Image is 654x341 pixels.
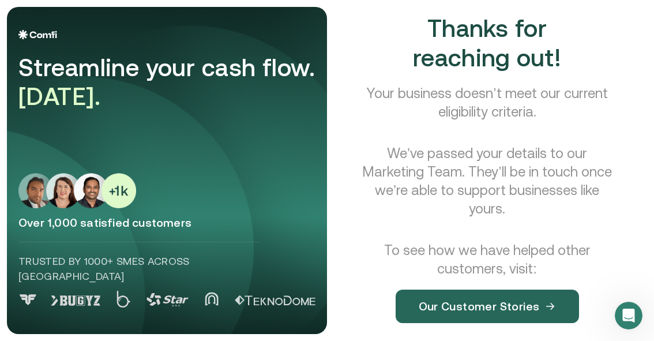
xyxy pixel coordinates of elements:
button: Our Customer Stories [396,290,579,323]
img: Logo 5 [235,295,315,305]
span: Thanks for reaching out! [413,14,561,72]
p: To see how we have helped other customers, visit: [359,241,615,278]
img: Logo [18,30,57,39]
iframe: Intercom live chat [615,302,642,329]
p: Over 1,000 satisfied customers [18,215,315,230]
img: Logo 4 [205,292,219,306]
p: Trusted by 1000+ SMEs across [GEOGRAPHIC_DATA] [18,254,262,284]
img: Logo 3 [146,293,189,306]
p: We’ve passed your details to our Marketing Team. They’ll be in touch once we’re able to support b... [359,144,615,218]
a: Our Customer Stories [396,278,579,323]
p: Your business doesn’t meet our current eligibility criteria. [359,84,615,121]
span: [DATE]. [18,83,100,110]
img: Logo 0 [18,294,37,305]
img: Logo 2 [116,291,130,308]
div: Streamline your cash flow. [18,53,315,111]
img: Logo 1 [51,295,100,306]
